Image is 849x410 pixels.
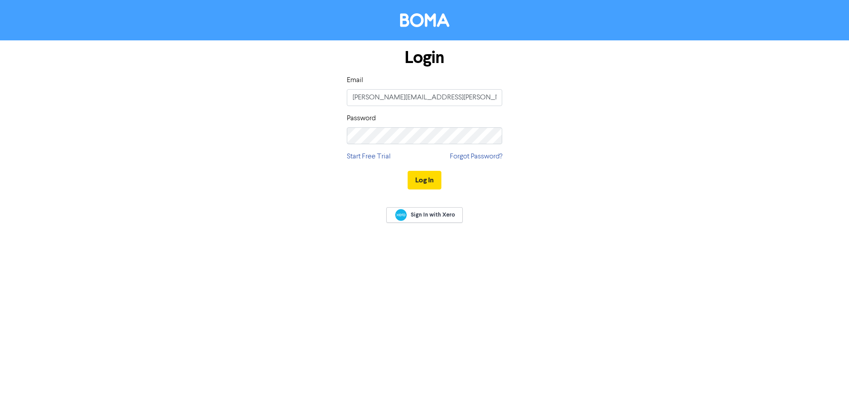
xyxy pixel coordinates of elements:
[411,211,455,219] span: Sign In with Xero
[386,207,463,223] a: Sign In with Xero
[395,209,407,221] img: Xero logo
[347,151,391,162] a: Start Free Trial
[347,47,502,68] h1: Login
[450,151,502,162] a: Forgot Password?
[347,113,376,124] label: Password
[347,75,363,86] label: Email
[400,13,449,27] img: BOMA Logo
[408,171,441,189] button: Log In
